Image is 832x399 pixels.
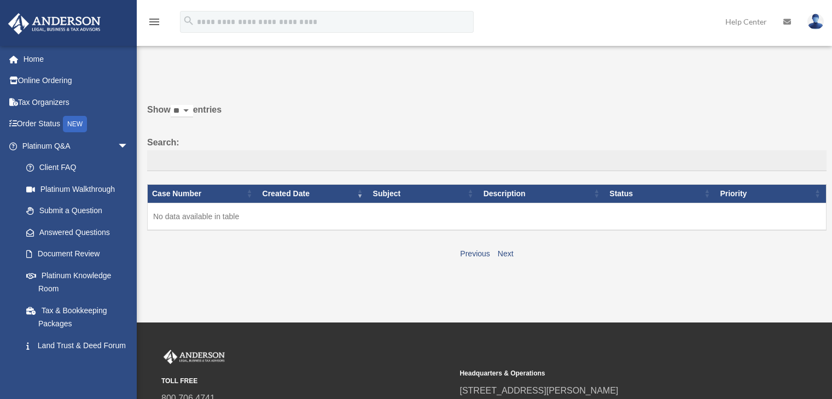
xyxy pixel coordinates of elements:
[148,19,161,28] a: menu
[807,14,824,30] img: User Pic
[15,356,139,378] a: Portal Feedback
[148,15,161,28] i: menu
[5,13,104,34] img: Anderson Advisors Platinum Portal
[63,116,87,132] div: NEW
[15,178,139,200] a: Platinum Walkthrough
[15,335,139,356] a: Land Trust & Deed Forum
[183,15,195,27] i: search
[15,221,134,243] a: Answered Questions
[459,386,618,395] a: [STREET_ADDRESS][PERSON_NAME]
[15,300,139,335] a: Tax & Bookkeeping Packages
[258,184,369,203] th: Created Date: activate to sort column ascending
[498,249,514,258] a: Next
[479,184,606,203] th: Description: activate to sort column ascending
[8,91,145,113] a: Tax Organizers
[161,350,227,364] img: Anderson Advisors Platinum Portal
[715,184,826,203] th: Priority: activate to sort column ascending
[8,113,145,136] a: Order StatusNEW
[8,135,139,157] a: Platinum Q&Aarrow_drop_down
[147,135,827,171] label: Search:
[8,70,145,92] a: Online Ordering
[147,102,827,128] label: Show entries
[15,265,139,300] a: Platinum Knowledge Room
[148,184,258,203] th: Case Number: activate to sort column ascending
[460,249,490,258] a: Previous
[15,243,139,265] a: Document Review
[369,184,479,203] th: Subject: activate to sort column ascending
[171,105,193,118] select: Showentries
[605,184,715,203] th: Status: activate to sort column ascending
[161,375,452,387] small: TOLL FREE
[459,368,750,379] small: Headquarters & Operations
[8,48,145,70] a: Home
[15,200,139,222] a: Submit a Question
[118,135,139,157] span: arrow_drop_down
[147,150,827,171] input: Search:
[15,157,139,179] a: Client FAQ
[148,203,827,230] td: No data available in table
